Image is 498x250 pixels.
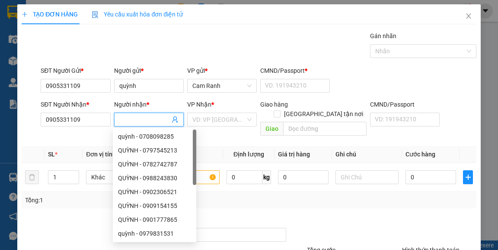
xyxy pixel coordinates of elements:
[281,109,367,119] span: [GEOGRAPHIC_DATA] tận nơi
[91,171,144,184] span: Khác
[118,215,191,224] div: QUỲNH - 0901777865
[73,41,119,52] li: (c) 2017
[335,170,399,184] input: Ghi Chú
[118,187,191,197] div: QUỲNH - 0902306521
[283,122,367,136] input: Dọc đường
[370,100,440,109] div: CMND/Passport
[456,4,481,29] button: Close
[25,170,39,184] button: delete
[114,100,184,109] div: Người nhận
[192,79,252,92] span: Cam Ranh
[262,170,271,184] span: kg
[113,157,196,171] div: QUỲNH - 0782742787
[260,101,288,108] span: Giao hàng
[405,151,435,158] span: Cước hàng
[172,116,179,123] span: user-add
[53,13,86,98] b: Trà Lan Viên - Gửi khách hàng
[86,151,118,158] span: Đơn vị tính
[260,66,330,75] div: CMND/Passport
[48,151,55,158] span: SL
[114,66,184,75] div: Người gửi
[118,173,191,183] div: QUỲNH - 0988243830
[118,201,191,211] div: QUỲNH - 0909154155
[278,151,310,158] span: Giá trị hàng
[113,143,196,157] div: QUỲNH - 0797545213
[113,130,196,143] div: quỳnh - 0708098285
[118,132,191,141] div: quỳnh - 0708098285
[73,33,119,40] b: [DOMAIN_NAME]
[332,146,402,163] th: Ghi chú
[465,13,472,19] span: close
[22,11,28,17] span: plus
[113,185,196,199] div: QUỲNH - 0902306521
[113,171,196,185] div: QUỲNH - 0988243830
[233,151,264,158] span: Định lượng
[25,195,193,205] div: Tổng: 1
[11,56,32,97] b: Trà Lan Viên
[463,170,472,184] button: plus
[370,32,396,39] label: Gán nhãn
[22,11,78,18] span: TẠO ĐƠN HÀNG
[113,213,196,227] div: QUỲNH - 0901777865
[41,100,110,109] div: SĐT Người Nhận
[118,159,191,169] div: QUỲNH - 0782742787
[260,122,283,136] span: Giao
[94,11,115,32] img: logo.jpg
[463,174,472,181] span: plus
[187,66,257,75] div: VP gửi
[41,66,110,75] div: SĐT Người Gửi
[113,199,196,213] div: QUỲNH - 0909154155
[278,170,329,184] input: 0
[118,229,191,238] div: quỳnh - 0979831531
[113,227,196,240] div: quỳnh - 0979831531
[187,101,211,108] span: VP Nhận
[92,11,99,18] img: icon
[118,146,191,155] div: QUỲNH - 0797545213
[92,11,183,18] span: Yêu cầu xuất hóa đơn điện tử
